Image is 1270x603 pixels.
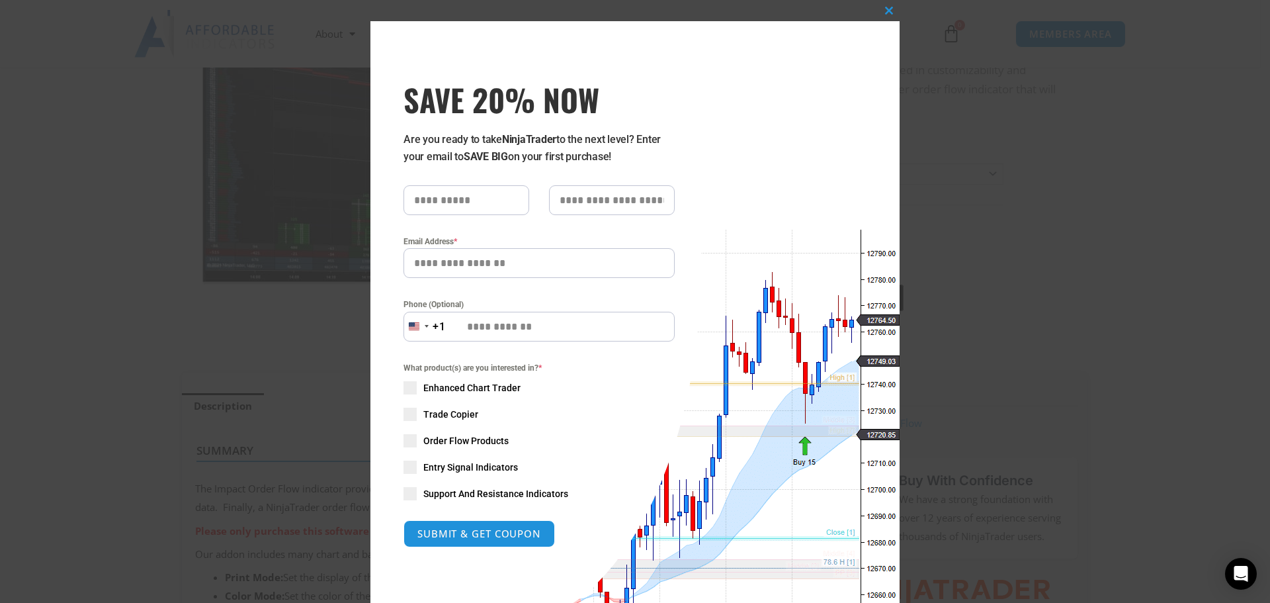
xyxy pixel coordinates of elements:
label: Entry Signal Indicators [403,461,675,474]
span: Trade Copier [423,408,478,421]
label: Support And Resistance Indicators [403,487,675,500]
h3: SAVE 20% NOW [403,81,675,118]
label: Phone (Optional) [403,298,675,311]
strong: NinjaTrader [502,133,556,146]
span: Order Flow Products [423,434,509,447]
span: Support And Resistance Indicators [423,487,568,500]
strong: SAVE BIG [464,150,508,163]
span: Enhanced Chart Trader [423,381,521,394]
label: Enhanced Chart Trader [403,381,675,394]
button: Selected country [403,312,446,342]
span: Entry Signal Indicators [423,461,518,474]
div: Open Intercom Messenger [1225,558,1257,590]
label: Trade Copier [403,408,675,421]
button: SUBMIT & GET COUPON [403,520,555,547]
span: What product(s) are you interested in? [403,361,675,375]
p: Are you ready to take to the next level? Enter your email to on your first purchase! [403,131,675,165]
label: Email Address [403,235,675,248]
div: +1 [433,318,446,336]
label: Order Flow Products [403,434,675,447]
